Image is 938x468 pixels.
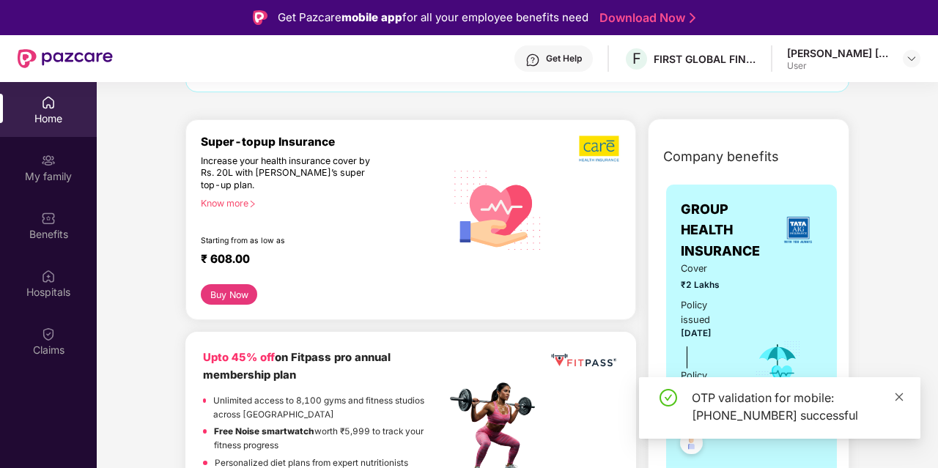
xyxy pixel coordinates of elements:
img: svg+xml;base64,PHN2ZyBpZD0iSGVscC0zMngzMiIgeG1sbnM9Imh0dHA6Ly93d3cudzMub3JnLzIwMDAvc3ZnIiB3aWR0aD... [525,53,540,67]
img: svg+xml;base64,PHN2ZyBpZD0iSG9zcGl0YWxzIiB4bWxucz0iaHR0cDovL3d3dy53My5vcmcvMjAwMC9zdmciIHdpZHRoPS... [41,269,56,283]
div: User [787,60,890,72]
span: [DATE] [681,328,712,338]
span: Company benefits [663,146,779,167]
p: Unlimited access to 8,100 gyms and fitness studios across [GEOGRAPHIC_DATA] [213,394,445,421]
div: [PERSON_NAME] [PERSON_NAME] [787,46,890,60]
div: Know more [201,198,437,208]
div: Get Pazcare for all your employee benefits need [278,9,588,26]
img: fppp.png [549,349,618,371]
span: close [894,392,904,402]
img: b5dec4f62d2307b9de63beb79f102df3.png [579,135,621,163]
span: check-circle [660,389,677,406]
img: svg+xml;base64,PHN2ZyBpZD0iSG9tZSIgeG1sbnM9Imh0dHA6Ly93d3cudzMub3JnLzIwMDAvc3ZnIiB3aWR0aD0iMjAiIG... [41,95,56,110]
div: Starting from as low as [201,236,383,246]
span: right [248,200,256,208]
div: OTP validation for mobile: [PHONE_NUMBER] successful [692,389,903,424]
strong: Free Noise smartwatch [214,426,314,437]
img: svg+xml;base64,PHN2ZyBpZD0iRHJvcGRvd24tMzJ4MzIiIHhtbG5zPSJodHRwOi8vd3d3LnczLm9yZy8yMDAwL3N2ZyIgd2... [906,53,917,64]
img: svg+xml;base64,PHN2ZyB4bWxucz0iaHR0cDovL3d3dy53My5vcmcvMjAwMC9zdmciIHhtbG5zOnhsaW5rPSJodHRwOi8vd3... [446,156,550,263]
img: svg+xml;base64,PHN2ZyBpZD0iQmVuZWZpdHMiIHhtbG5zPSJodHRwOi8vd3d3LnczLm9yZy8yMDAwL3N2ZyIgd2lkdGg9Ij... [41,211,56,226]
img: insurerLogo [778,210,818,250]
span: GROUP HEALTH INSURANCE [681,199,775,261]
img: icon [754,340,802,388]
b: Upto 45% off [203,351,275,364]
div: Get Help [546,53,582,64]
img: svg+xml;base64,PHN2ZyB3aWR0aD0iMjAiIGhlaWdodD0iMjAiIHZpZXdCb3g9IjAgMCAyMCAyMCIgZmlsbD0ibm9uZSIgeG... [41,153,56,168]
div: Super-topup Insurance [201,135,446,149]
div: Policy Expiry [681,368,734,398]
b: on Fitpass pro annual membership plan [203,351,391,381]
img: Stroke [690,10,695,26]
span: Cover [681,261,734,276]
p: worth ₹5,999 to track your fitness progress [214,425,445,452]
div: Increase your health insurance cover by Rs. 20L with [PERSON_NAME]’s super top-up plan. [201,155,383,192]
button: Buy Now [201,284,257,305]
span: ₹2 Lakhs [681,278,734,292]
div: ₹ 608.00 [201,252,431,270]
div: Policy issued [681,298,734,327]
a: Download Now [599,10,691,26]
img: Logo [253,10,267,25]
div: FIRST GLOBAL FINANCE PVT. LTD. [654,52,756,66]
img: svg+xml;base64,PHN2ZyBpZD0iQ2xhaW0iIHhtbG5zPSJodHRwOi8vd3d3LnczLm9yZy8yMDAwL3N2ZyIgd2lkdGg9IjIwIi... [41,327,56,341]
img: New Pazcare Logo [18,49,113,68]
strong: mobile app [341,10,402,24]
span: F [632,50,641,67]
